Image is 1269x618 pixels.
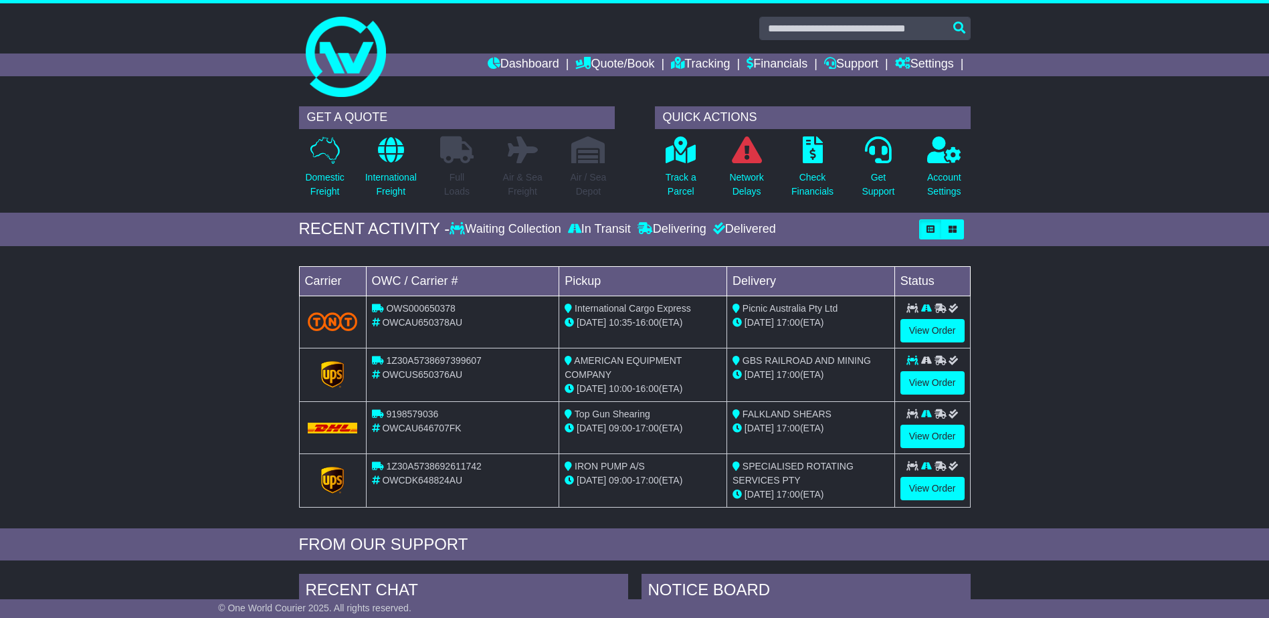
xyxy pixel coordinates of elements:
p: Network Delays [729,171,763,199]
a: Support [824,54,878,76]
p: Account Settings [927,171,961,199]
span: OWS000650378 [386,303,456,314]
span: 09:00 [609,423,632,433]
a: Track aParcel [665,136,697,206]
span: [DATE] [577,383,606,394]
div: RECENT CHAT [299,574,628,610]
td: OWC / Carrier # [366,266,559,296]
a: AccountSettings [926,136,962,206]
a: NetworkDelays [728,136,764,206]
div: RECENT ACTIVITY - [299,219,450,239]
img: GetCarrierServiceLogo [321,361,344,388]
span: 16:00 [636,383,659,394]
div: (ETA) [733,488,889,502]
span: 9198579036 [386,409,438,419]
span: AMERICAN EQUIPMENT COMPANY [565,355,682,380]
div: Delivering [634,222,710,237]
p: Track a Parcel [666,171,696,199]
span: 10:00 [609,383,632,394]
span: IRON PUMP A/S [575,461,645,472]
a: DomesticFreight [304,136,345,206]
span: FALKLAND SHEARS [743,409,832,419]
a: View Order [900,371,965,395]
img: GetCarrierServiceLogo [321,467,344,494]
span: 10:35 [609,317,632,328]
span: OWCAU650378AU [382,317,462,328]
span: SPECIALISED ROTATING SERVICES PTY [733,461,854,486]
span: OWCAU646707FK [382,423,461,433]
span: 1Z30A5738697399607 [386,355,481,366]
p: International Freight [365,171,417,199]
div: NOTICE BOARD [642,574,971,610]
p: Full Loads [440,171,474,199]
span: Top Gun Shearing [575,409,650,419]
td: Carrier [299,266,366,296]
span: OWCUS650376AU [382,369,462,380]
span: [DATE] [745,369,774,380]
p: Air / Sea Depot [571,171,607,199]
div: Delivered [710,222,776,237]
span: [DATE] [745,423,774,433]
a: Dashboard [488,54,559,76]
div: GET A QUOTE [299,106,615,129]
a: View Order [900,319,965,342]
span: 17:00 [636,423,659,433]
div: - (ETA) [565,316,721,330]
span: 17:00 [777,317,800,328]
a: Financials [747,54,807,76]
span: 09:00 [609,475,632,486]
a: InternationalFreight [365,136,417,206]
span: 17:00 [777,369,800,380]
span: 17:00 [777,489,800,500]
div: (ETA) [733,368,889,382]
img: TNT_Domestic.png [308,312,358,330]
td: Delivery [726,266,894,296]
div: - (ETA) [565,382,721,396]
span: [DATE] [745,489,774,500]
a: Tracking [671,54,730,76]
span: [DATE] [577,317,606,328]
div: In Transit [565,222,634,237]
span: [DATE] [577,423,606,433]
span: [DATE] [745,317,774,328]
span: GBS RAILROAD AND MINING [743,355,871,366]
span: Picnic Australia Pty Ltd [743,303,838,314]
div: Waiting Collection [450,222,564,237]
p: Get Support [862,171,894,199]
span: [DATE] [577,475,606,486]
p: Check Financials [791,171,834,199]
span: 16:00 [636,317,659,328]
div: (ETA) [733,316,889,330]
div: - (ETA) [565,421,721,435]
div: - (ETA) [565,474,721,488]
div: QUICK ACTIONS [655,106,971,129]
img: DHL.png [308,423,358,433]
span: 17:00 [777,423,800,433]
span: International Cargo Express [575,303,691,314]
span: OWCDK648824AU [382,475,462,486]
a: GetSupport [861,136,895,206]
div: FROM OUR SUPPORT [299,535,971,554]
p: Air & Sea Freight [503,171,543,199]
a: CheckFinancials [791,136,834,206]
td: Status [894,266,970,296]
a: Settings [895,54,954,76]
a: View Order [900,477,965,500]
span: 17:00 [636,475,659,486]
td: Pickup [559,266,727,296]
p: Domestic Freight [305,171,344,199]
a: Quote/Book [575,54,654,76]
a: View Order [900,425,965,448]
span: 1Z30A5738692611742 [386,461,481,472]
span: © One World Courier 2025. All rights reserved. [218,603,411,613]
div: (ETA) [733,421,889,435]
